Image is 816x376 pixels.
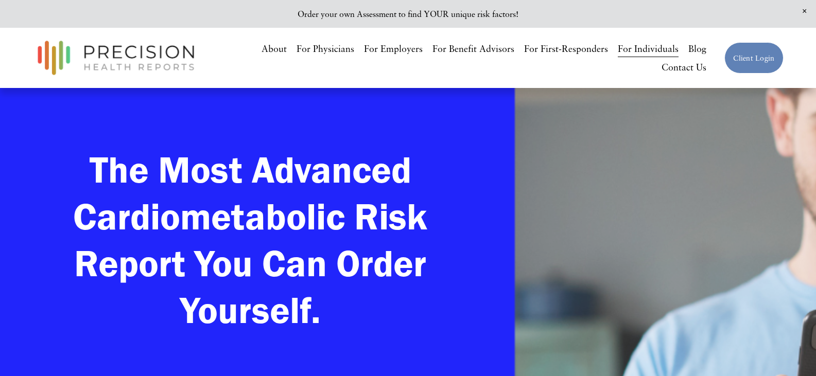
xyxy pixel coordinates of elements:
a: Client Login [724,42,783,74]
strong: The Most Advanced Cardiometabolic Risk Report You Can Order Yourself. [73,147,437,332]
a: For Individuals [618,40,679,58]
a: Contact Us [662,58,706,77]
a: Blog [688,40,706,58]
img: Precision Health Reports [32,36,199,80]
a: For Employers [364,40,423,58]
a: For Benefit Advisors [432,40,514,58]
a: About [262,40,287,58]
a: For First-Responders [524,40,608,58]
a: For Physicians [297,40,354,58]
